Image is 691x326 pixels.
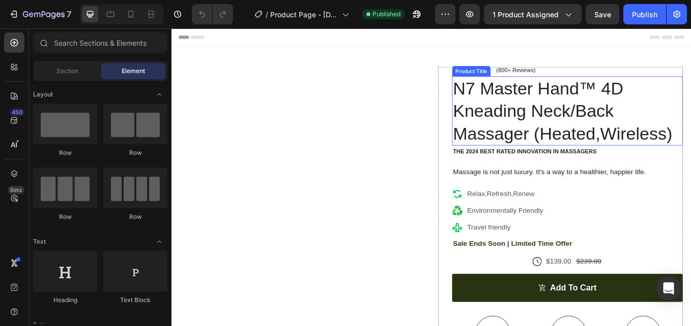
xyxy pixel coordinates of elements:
[33,148,97,157] div: Row
[330,248,599,258] p: Sale Ends Soon | Limited Time Offer
[347,228,436,240] p: Travel friendly
[656,276,681,301] div: Open Intercom Messenger
[330,164,599,174] p: Massage is not just luxury. It's a way to a healthier, happier life.
[594,10,611,19] span: Save
[122,67,145,76] span: Element
[331,46,372,55] div: Product Title
[484,4,582,24] button: 1 product assigned
[33,296,97,305] div: Heading
[67,8,71,20] p: 7
[33,90,53,99] span: Layout
[474,266,506,282] div: $239.00
[372,10,400,19] span: Published
[444,299,499,311] div: Add to cart
[381,45,427,53] p: (800+ Reviews)
[329,56,600,138] h1: N7 Master Hand™ 4D Kneading Neck/Back Massager (Heated,Wireless)
[347,208,436,220] p: Environmentally Friendly
[103,212,167,221] div: Row
[33,32,167,53] input: Search Sections & Elements
[8,186,24,194] div: Beta
[4,4,76,24] button: 7
[33,212,97,221] div: Row
[33,237,46,246] span: Text
[266,9,268,20] span: /
[330,141,599,149] p: The 2024 best Rated Innovation in MASSAGERS
[329,288,600,321] button: Add to cart
[623,4,666,24] button: Publish
[103,148,167,157] div: Row
[493,9,559,20] span: 1 product assigned
[151,234,167,250] span: Toggle open
[151,86,167,103] span: Toggle open
[586,4,619,24] button: Save
[103,296,167,305] div: Text Block
[632,9,657,20] div: Publish
[10,108,24,116] div: 450
[56,67,78,76] span: Section
[347,188,436,201] p: Relax,Refresh,Renew
[171,28,691,326] iframe: Design area
[270,9,338,20] span: Product Page - [DATE] 17:55:51
[192,4,233,24] div: Undo/Redo
[439,266,470,282] div: $139.00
